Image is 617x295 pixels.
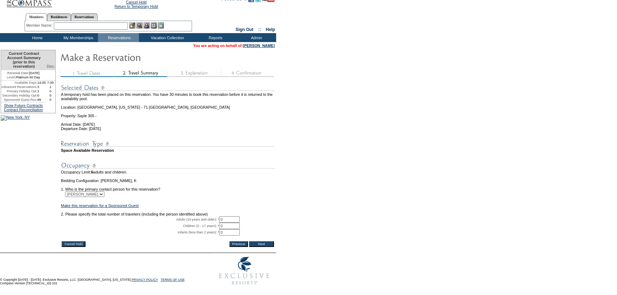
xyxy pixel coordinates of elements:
[98,33,139,42] td: Reservations
[61,126,275,131] td: Departure Date: [DATE]
[1,81,37,85] td: Available Days:
[131,278,158,281] a: PRIVACY POLICY
[37,98,46,102] td: 99
[37,93,46,98] td: 0
[16,33,57,42] td: Home
[1,70,46,75] td: [DATE]
[47,13,71,21] a: Residences
[62,241,85,247] input: Cancel Hold
[139,33,194,42] td: Vacation Collection
[1,85,37,89] td: Advanced Reservations:
[37,81,46,85] td: 14.00
[61,109,275,118] td: Property: Sayle 305 -
[258,27,261,32] span: ::
[158,22,164,29] img: b_calculator.gif
[61,229,219,236] td: Infants (less than 2 years): *
[46,98,55,102] td: 0
[61,223,219,229] td: Children (2 - 17 years): *
[136,22,142,29] img: View
[151,22,157,29] img: Reservations
[193,43,275,48] span: You are acting on behalf of:
[212,253,276,289] img: Exclusive Resorts
[115,4,158,9] a: Return to Temporary Hold
[61,170,275,174] td: Occupancy Limit: adults and children.
[1,98,37,102] td: Sponsored Guest Res:
[249,241,274,247] input: Next
[229,241,248,247] input: Previous
[167,69,221,77] img: step3_state1.gif
[46,93,55,98] td: 0
[61,148,275,152] td: Space Available Reservation
[144,22,150,29] img: Impersonate
[1,75,46,81] td: Platinum 60 Day
[47,64,55,68] span: Disc.
[26,13,47,21] a: Members
[37,89,46,93] td: 1
[46,81,55,85] td: 7.00
[61,183,275,191] td: 1. Who is the primary contact person for this reservation?
[61,92,275,101] td: A temporary hold has been placed on this reservation. You have 30 minutes to book this reservatio...
[235,27,253,32] a: Sign Out
[243,43,275,48] a: [PERSON_NAME]
[61,212,275,216] td: 2. Please specify the total number of travelers (including the person identified above)
[61,101,275,109] td: Location: [GEOGRAPHIC_DATA], [US_STATE] - 71 [GEOGRAPHIC_DATA], [GEOGRAPHIC_DATA]
[61,178,275,183] td: Bedding Configuration: [PERSON_NAME], K
[37,85,46,89] td: 3
[7,75,16,79] span: Level:
[71,13,98,21] a: Reservations
[60,69,114,77] img: step1_state3.gif
[1,115,30,121] img: New York, NY
[61,203,139,208] a: Make this reservation for a Sponsored Guest
[61,216,219,223] td: Adults (18 years and older): *
[46,85,55,89] td: 1
[46,89,55,93] td: 0
[26,22,54,29] div: Member Name:
[266,27,275,32] a: Help
[235,33,276,42] td: Admin
[91,170,93,174] span: 6
[61,118,275,126] td: Arrival Date: [DATE]
[57,33,98,42] td: My Memberships
[221,69,274,77] img: step4_state1.gif
[114,69,167,77] img: step2_state2.gif
[1,50,46,70] td: Current Contract Account Summary (prior to this reservation)
[61,161,275,170] img: subTtlOccupancy.gif
[4,108,43,112] a: Contract Reconciliation
[4,103,43,108] a: Show Future Contracts
[1,89,37,93] td: Primary Holiday Opt:
[1,93,37,98] td: Secondary Holiday Opt:
[129,22,135,29] img: b_edit.gif
[161,278,185,281] a: TERMS OF USE
[61,83,275,92] img: subTtlSelectedDates.gif
[61,139,275,148] img: subTtlResType.gif
[194,33,235,42] td: Reports
[60,50,203,64] img: Make Reservation
[7,71,29,75] span: Renewal Date:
